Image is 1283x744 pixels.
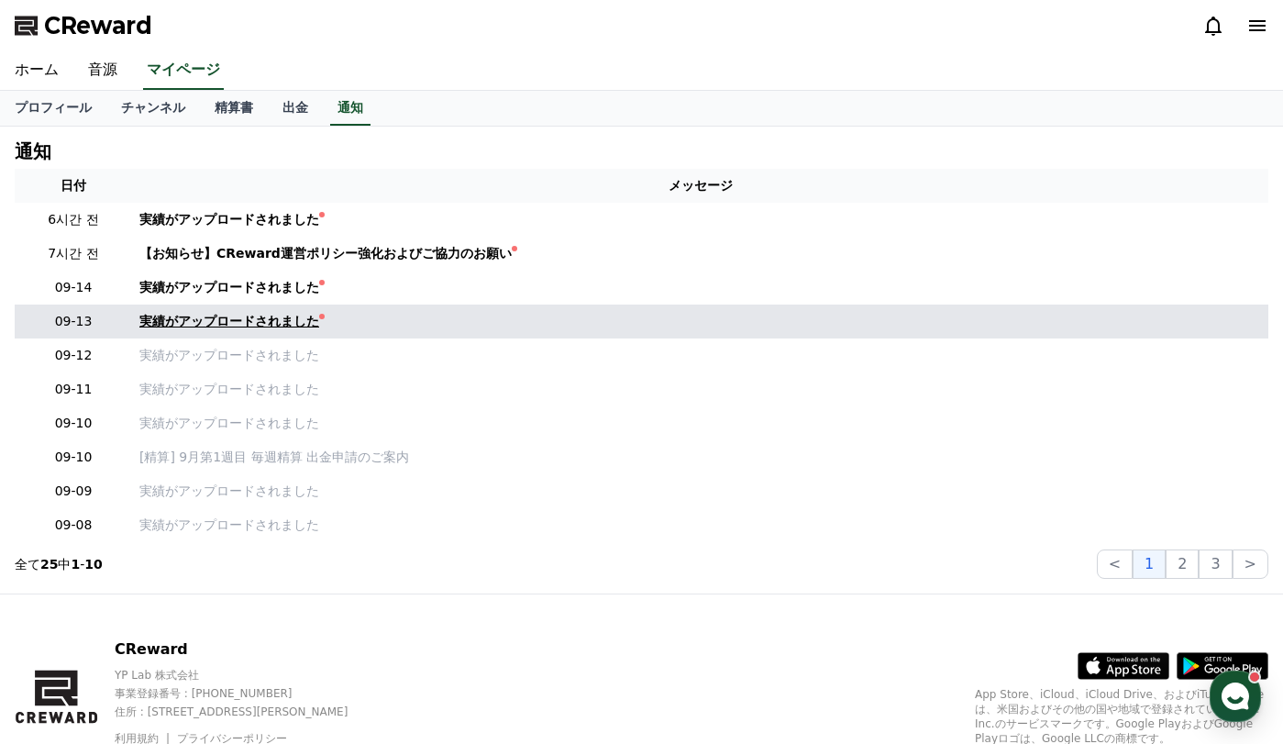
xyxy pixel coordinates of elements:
[115,686,380,701] p: 事業登録番号 : [PHONE_NUMBER]
[22,448,125,467] p: 09-10
[44,11,152,40] span: CReward
[1097,550,1133,579] button: <
[143,51,224,90] a: マイページ
[22,380,125,399] p: 09-11
[115,639,380,661] p: CReward
[40,557,58,572] strong: 25
[139,414,1261,433] a: 実績がアップロードされました
[22,312,125,331] p: 09-13
[139,482,1261,501] a: 実績がアップロードされました
[73,51,132,90] a: 音源
[15,555,103,573] p: 全て 中 -
[330,91,371,126] a: 通知
[22,244,125,263] p: 7시간 전
[47,609,79,624] span: Home
[22,414,125,433] p: 09-10
[139,448,1261,467] a: [精算] 9月第1週目 毎週精算 出金申請のご案内
[271,609,316,624] span: Settings
[22,346,125,365] p: 09-12
[22,516,125,535] p: 09-08
[22,482,125,501] p: 09-09
[139,244,1261,263] a: 【お知らせ】CReward運営ポリシー強化およびご協力のお願い
[237,582,352,627] a: Settings
[200,91,268,126] a: 精算書
[139,516,1261,535] a: 実績がアップロードされました
[139,312,1261,331] a: 実績がアップロードされました
[84,557,102,572] strong: 10
[15,141,51,161] h4: 通知
[115,705,380,719] p: 住所 : [STREET_ADDRESS][PERSON_NAME]
[139,380,1261,399] a: 実績がアップロードされました
[1199,550,1232,579] button: 3
[106,91,200,126] a: チャンネル
[15,11,152,40] a: CReward
[1133,550,1166,579] button: 1
[268,91,323,126] a: 出金
[6,582,121,627] a: Home
[139,346,1261,365] a: 実績がアップロードされました
[22,210,125,229] p: 6시간 전
[1166,550,1199,579] button: 2
[139,278,1261,297] a: 実績がアップロードされました
[1233,550,1268,579] button: >
[139,278,319,297] div: 実績がアップロードされました
[115,668,380,683] p: YP Lab 株式会社
[152,610,206,625] span: Messages
[139,312,319,331] div: 実績がアップロードされました
[132,169,1268,203] th: メッセージ
[139,210,319,229] div: 実績がアップロードされました
[15,169,132,203] th: 日付
[71,557,80,572] strong: 1
[139,210,1261,229] a: 実績がアップロードされました
[121,582,237,627] a: Messages
[22,278,125,297] p: 09-14
[139,244,512,263] div: 【お知らせ】CReward運営ポリシー強化およびご協力のお願い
